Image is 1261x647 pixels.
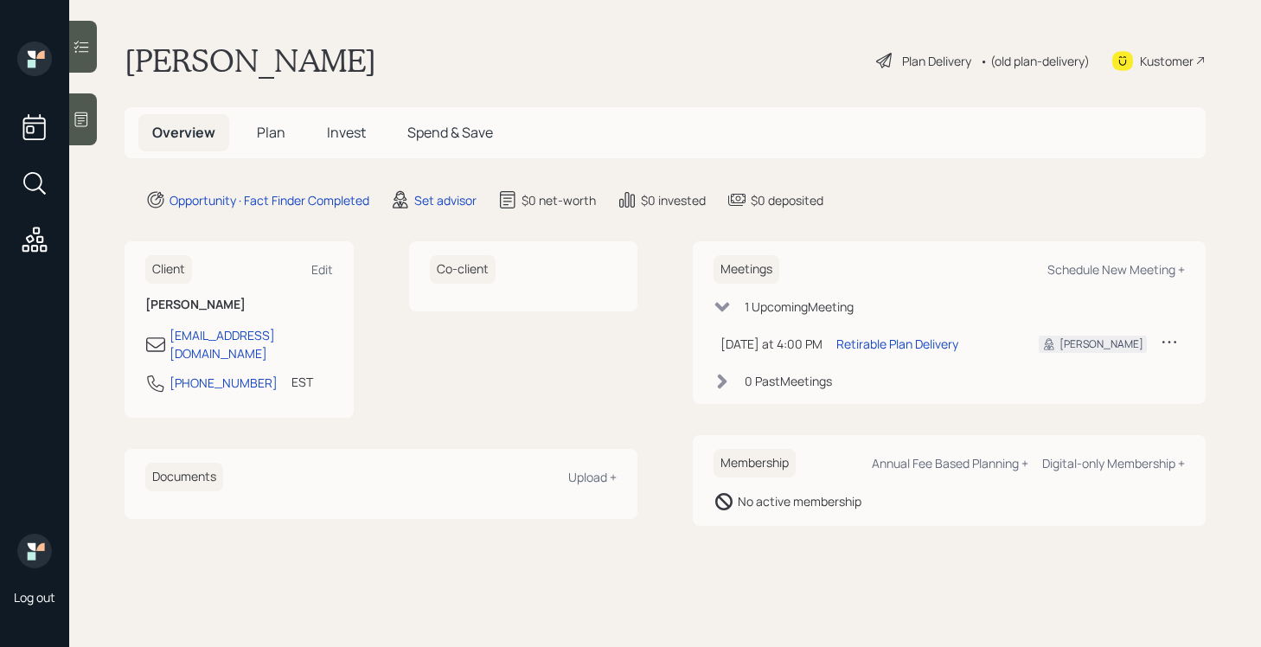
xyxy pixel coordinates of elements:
h6: [PERSON_NAME] [145,298,333,312]
div: Annual Fee Based Planning + [872,455,1028,471]
div: Kustomer [1140,52,1194,70]
h1: [PERSON_NAME] [125,42,376,80]
div: [EMAIL_ADDRESS][DOMAIN_NAME] [170,326,333,362]
div: 0 Past Meeting s [745,372,832,390]
div: 1 Upcoming Meeting [745,298,854,316]
div: $0 invested [641,191,706,209]
div: Edit [311,261,333,278]
h6: Co-client [430,255,496,284]
span: Invest [327,123,366,142]
div: $0 net-worth [522,191,596,209]
div: Digital-only Membership + [1042,455,1185,471]
div: [PHONE_NUMBER] [170,374,278,392]
div: [PERSON_NAME] [1059,336,1143,352]
h6: Meetings [714,255,779,284]
div: [DATE] at 4:00 PM [720,335,823,353]
div: Schedule New Meeting + [1047,261,1185,278]
h6: Client [145,255,192,284]
div: • (old plan-delivery) [980,52,1090,70]
div: Upload + [568,469,617,485]
h6: Documents [145,463,223,491]
div: EST [291,373,313,391]
div: $0 deposited [751,191,823,209]
img: retirable_logo.png [17,534,52,568]
div: Retirable Plan Delivery [836,335,958,353]
span: Plan [257,123,285,142]
div: No active membership [738,492,861,510]
div: Set advisor [414,191,477,209]
h6: Membership [714,449,796,477]
span: Overview [152,123,215,142]
div: Plan Delivery [902,52,971,70]
span: Spend & Save [407,123,493,142]
div: Log out [14,589,55,605]
div: Opportunity · Fact Finder Completed [170,191,369,209]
